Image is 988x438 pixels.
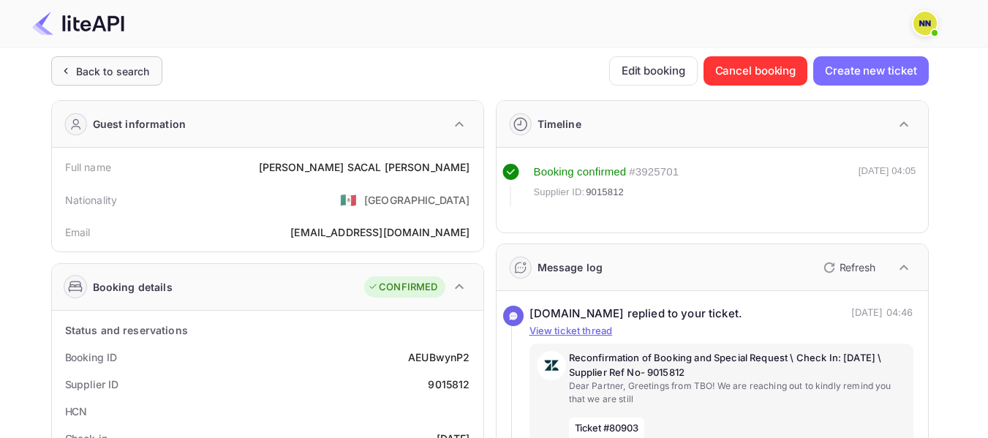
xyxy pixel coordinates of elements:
div: 9015812 [428,377,470,392]
div: Supplier ID [65,377,118,392]
div: Status and reservations [65,322,188,338]
div: HCN [65,404,88,419]
button: Refresh [815,256,881,279]
div: [DATE] 04:05 [859,164,916,206]
span: Supplier ID: [534,185,585,200]
img: N/A N/A [913,12,937,35]
div: Back to search [76,64,150,79]
img: LiteAPI Logo [32,12,124,35]
div: AEUBwynP2 [408,350,470,365]
div: Full name [65,159,111,175]
div: [PERSON_NAME] SACAL [PERSON_NAME] [259,159,470,175]
button: Cancel booking [704,56,808,86]
div: # 3925701 [629,164,679,181]
p: View ticket thread [529,324,913,339]
button: Edit booking [609,56,698,86]
p: [DATE] 04:46 [851,306,913,322]
p: Refresh [840,260,875,275]
div: [DOMAIN_NAME] replied to your ticket. [529,306,743,322]
div: Booking details [93,279,173,295]
span: United States [340,186,357,213]
div: Nationality [65,192,118,208]
img: AwvSTEc2VUhQAAAAAElFTkSuQmCC [537,351,566,380]
button: Create new ticket [813,56,928,86]
div: CONFIRMED [368,280,437,295]
p: Reconfirmation of Booking and Special Request \ Check In: [DATE] \ Supplier Ref No- 9015812 [569,351,906,380]
div: Email [65,224,91,240]
div: Booking confirmed [534,164,627,181]
div: Message log [538,260,603,275]
p: Dear Partner, Greetings from TBO! We are reaching out to kindly remind you that we are still [569,380,906,406]
div: [GEOGRAPHIC_DATA] [364,192,470,208]
div: Booking ID [65,350,117,365]
div: [EMAIL_ADDRESS][DOMAIN_NAME] [290,224,470,240]
div: Timeline [538,116,581,132]
div: Guest information [93,116,186,132]
span: 9015812 [586,185,624,200]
